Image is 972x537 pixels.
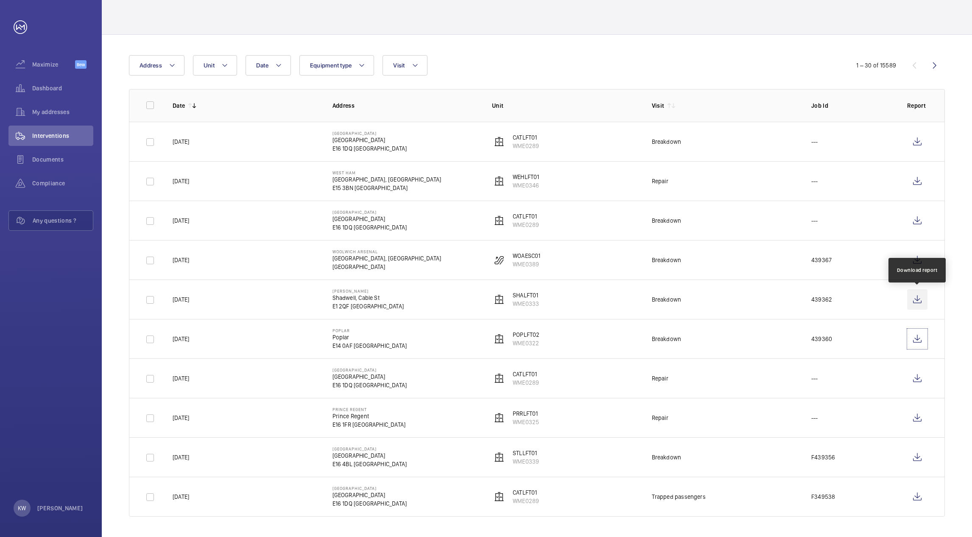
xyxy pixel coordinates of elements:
div: Trapped passengers [652,492,706,501]
p: 439367 [811,256,832,264]
p: WME0333 [513,299,539,308]
span: Interventions [32,131,93,140]
p: [DATE] [173,295,189,304]
p: F349538 [811,492,835,501]
div: Breakdown [652,295,682,304]
button: Address [129,55,184,76]
p: [DATE] [173,177,189,185]
p: WME0289 [513,497,539,505]
p: Job Id [811,101,894,110]
p: CATLFT01 [513,212,539,221]
div: Repair [652,177,669,185]
span: Equipment type [310,62,352,69]
p: [DATE] [173,414,189,422]
p: WME0346 [513,181,539,190]
p: Shadwell, Cable St [332,294,404,302]
p: [GEOGRAPHIC_DATA] [332,367,407,372]
p: CATLFT01 [513,370,539,378]
p: [GEOGRAPHIC_DATA] [332,451,407,460]
p: [GEOGRAPHIC_DATA] [332,136,407,144]
p: WME0389 [513,260,540,268]
span: Dashboard [32,84,93,92]
p: E14 0AF [GEOGRAPHIC_DATA] [332,341,407,350]
p: --- [811,137,818,146]
p: WME0325 [513,418,539,426]
p: [DATE] [173,492,189,501]
div: Download report [897,266,938,274]
p: CATLFT01 [513,133,539,142]
p: [DATE] [173,335,189,343]
button: Visit [383,55,427,76]
span: My addresses [32,108,93,116]
div: Breakdown [652,256,682,264]
p: [DATE] [173,256,189,264]
p: POPLFT02 [513,330,539,339]
p: [GEOGRAPHIC_DATA] [332,446,407,451]
div: Breakdown [652,453,682,461]
div: Breakdown [652,335,682,343]
p: West Ham [332,170,441,175]
p: WME0289 [513,221,539,229]
p: E1 2QF [GEOGRAPHIC_DATA] [332,302,404,310]
p: --- [811,414,818,422]
p: [GEOGRAPHIC_DATA] [332,131,407,136]
p: [DATE] [173,374,189,383]
img: elevator.svg [494,373,504,383]
p: [GEOGRAPHIC_DATA] [332,210,407,215]
p: [DATE] [173,216,189,225]
span: Visit [393,62,405,69]
span: Address [140,62,162,69]
img: elevator.svg [494,215,504,226]
p: WEHLFT01 [513,173,539,181]
p: E16 1DQ [GEOGRAPHIC_DATA] [332,381,407,389]
img: elevator.svg [494,452,504,462]
p: PRRLFT01 [513,409,539,418]
p: [GEOGRAPHIC_DATA] [332,486,407,491]
p: 439362 [811,295,832,304]
p: E16 1DQ [GEOGRAPHIC_DATA] [332,499,407,508]
div: 1 – 30 of 15589 [856,61,896,70]
p: 439360 [811,335,832,343]
span: Beta [75,60,87,69]
span: Documents [32,155,93,164]
p: E16 4BL [GEOGRAPHIC_DATA] [332,460,407,468]
p: [GEOGRAPHIC_DATA] [332,215,407,223]
div: Repair [652,414,669,422]
p: Date [173,101,185,110]
p: [GEOGRAPHIC_DATA] [332,263,441,271]
p: Woolwich Arsenal [332,249,441,254]
p: Poplar [332,333,407,341]
p: WME0289 [513,142,539,150]
p: [DATE] [173,137,189,146]
p: SHALFT01 [513,291,539,299]
img: elevator.svg [494,413,504,423]
img: elevator.svg [494,176,504,186]
p: E16 1FR [GEOGRAPHIC_DATA] [332,420,406,429]
p: WME0339 [513,457,539,466]
p: CATLFT01 [513,488,539,497]
p: [GEOGRAPHIC_DATA], [GEOGRAPHIC_DATA] [332,254,441,263]
p: [DATE] [173,453,189,461]
button: Unit [193,55,237,76]
p: WME0289 [513,378,539,387]
p: [PERSON_NAME] [37,504,83,512]
p: Address [332,101,479,110]
div: Breakdown [652,216,682,225]
img: elevator.svg [494,294,504,305]
button: Equipment type [299,55,374,76]
p: [GEOGRAPHIC_DATA] [332,491,407,499]
img: elevator.svg [494,334,504,344]
p: E16 1DQ [GEOGRAPHIC_DATA] [332,144,407,153]
img: elevator.svg [494,137,504,147]
p: STLLFT01 [513,449,539,457]
p: F439356 [811,453,835,461]
p: E15 3BN [GEOGRAPHIC_DATA] [332,184,441,192]
p: Prince Regent [332,407,406,412]
p: KW [18,504,26,512]
div: Repair [652,374,669,383]
button: Date [246,55,291,76]
p: Prince Regent [332,412,406,420]
span: Any questions ? [33,216,93,225]
p: --- [811,177,818,185]
p: [PERSON_NAME] [332,288,404,294]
